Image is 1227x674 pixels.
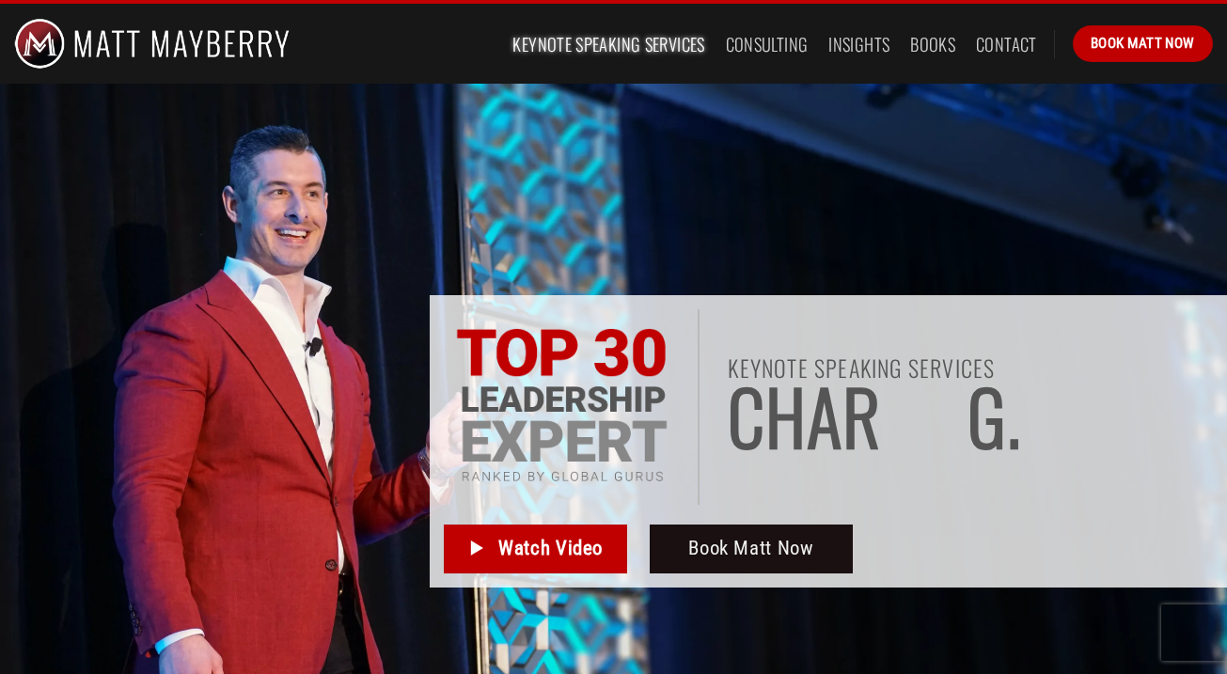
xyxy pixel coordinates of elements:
[828,27,889,61] a: Insights
[726,27,809,61] a: Consulting
[1091,32,1195,55] span: Book Matt Now
[976,27,1037,61] a: Contact
[1073,25,1213,61] a: Book Matt Now
[512,27,704,61] a: Keynote Speaking Services
[910,27,955,61] a: Books
[650,525,854,573] a: Book Matt Now
[14,4,290,84] img: Matt Mayberry
[444,525,627,573] a: Watch Video
[728,356,1212,379] h1: Keynote Speaking Services
[455,328,669,486] img: Top 30 Leadership Experts
[688,533,813,564] span: Book Matt Now
[498,533,603,564] span: Watch Video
